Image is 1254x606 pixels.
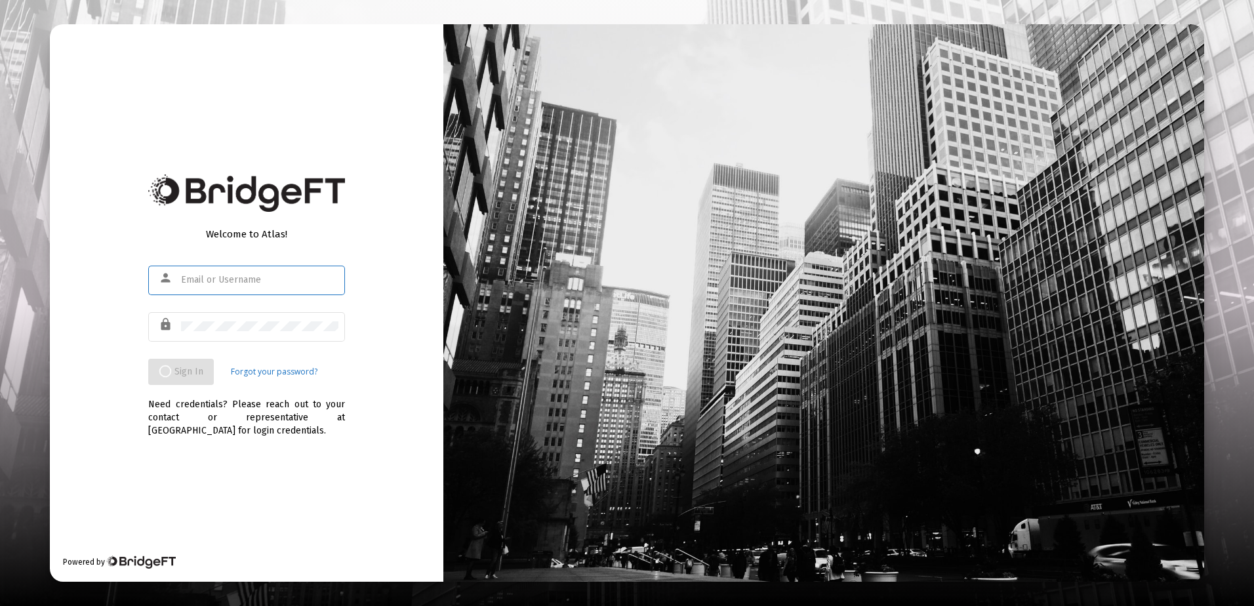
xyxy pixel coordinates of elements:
div: Need credentials? Please reach out to your contact or representative at [GEOGRAPHIC_DATA] for log... [148,385,345,437]
mat-icon: person [159,270,174,286]
input: Email or Username [181,275,338,285]
img: Bridge Financial Technology Logo [148,174,345,212]
button: Sign In [148,359,214,385]
span: Sign In [159,366,203,377]
div: Welcome to Atlas! [148,228,345,241]
a: Forgot your password? [231,365,317,378]
mat-icon: lock [159,317,174,333]
img: Bridge Financial Technology Logo [106,555,175,569]
div: Powered by [63,555,175,569]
